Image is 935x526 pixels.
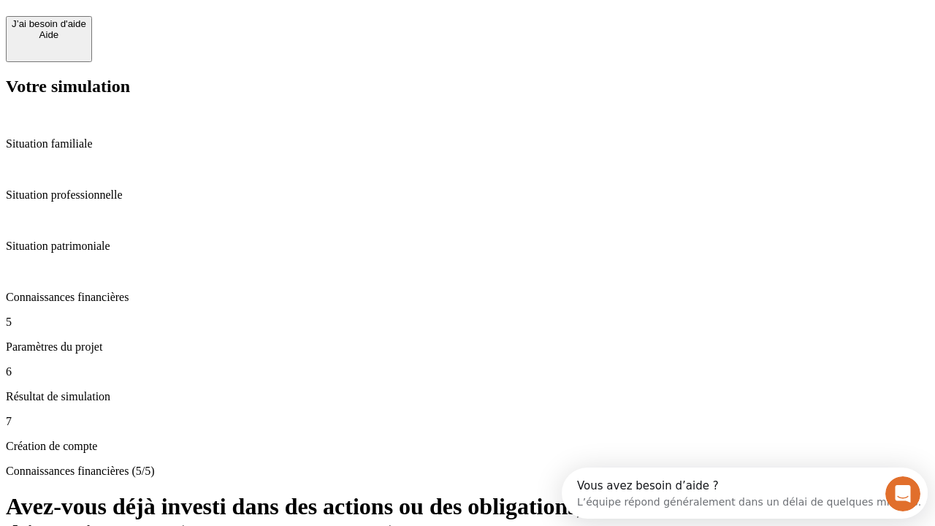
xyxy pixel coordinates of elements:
[562,468,928,519] iframe: Intercom live chat discovery launcher
[12,18,86,29] div: J’ai besoin d'aide
[6,390,929,403] p: Résultat de simulation
[6,465,929,478] p: Connaissances financières (5/5)
[6,16,92,62] button: J’ai besoin d'aideAide
[6,291,929,304] p: Connaissances financières
[6,340,929,354] p: Paramètres du projet
[6,6,402,46] div: Ouvrir le Messenger Intercom
[6,415,929,428] p: 7
[6,137,929,150] p: Situation familiale
[885,476,920,511] iframe: Intercom live chat
[12,29,86,40] div: Aide
[6,188,929,202] p: Situation professionnelle
[6,440,929,453] p: Création de compte
[6,240,929,253] p: Situation patrimoniale
[15,24,359,39] div: L’équipe répond généralement dans un délai de quelques minutes.
[6,316,929,329] p: 5
[6,77,929,96] h2: Votre simulation
[15,12,359,24] div: Vous avez besoin d’aide ?
[6,365,929,378] p: 6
